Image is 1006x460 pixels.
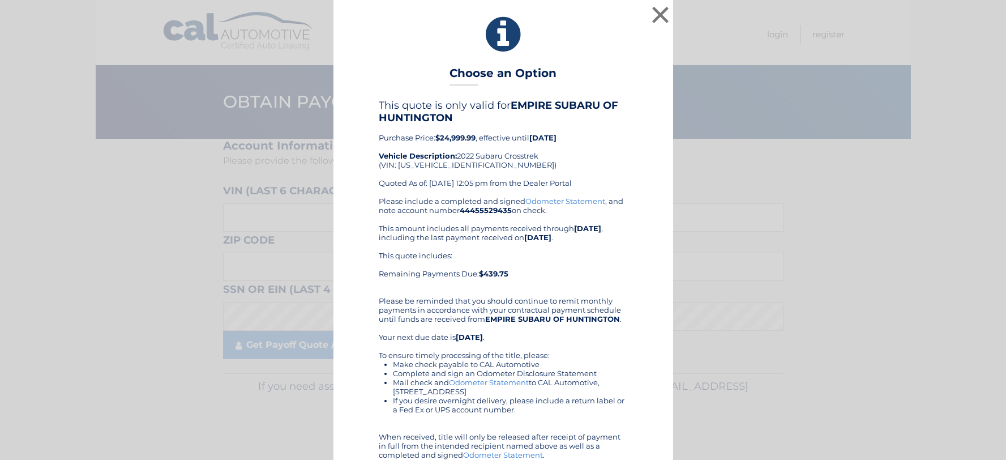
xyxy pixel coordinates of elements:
li: Mail check and to CAL Automotive, [STREET_ADDRESS] [393,378,628,396]
h4: This quote is only valid for [379,99,628,124]
li: If you desire overnight delivery, please include a return label or a Fed Ex or UPS account number. [393,396,628,414]
b: [DATE] [456,333,483,342]
a: Odometer Statement [463,450,543,459]
div: Purchase Price: , effective until 2022 Subaru Crosstrek (VIN: [US_VEHICLE_IDENTIFICATION_NUMBER])... [379,99,628,197]
a: Odometer Statement [525,197,605,206]
a: Odometer Statement [449,378,529,387]
b: EMPIRE SUBARU OF HUNTINGTON [379,99,618,124]
li: Complete and sign an Odometer Disclosure Statement [393,369,628,378]
b: $439.75 [479,269,508,278]
b: [DATE] [524,233,551,242]
div: This quote includes: Remaining Payments Due: [379,251,628,287]
b: $24,999.99 [435,133,476,142]
button: × [649,3,672,26]
b: 44455529435 [460,206,512,215]
b: EMPIRE SUBARU OF HUNTINGTON [485,314,620,323]
li: Make check payable to CAL Automotive [393,360,628,369]
strong: Vehicle Description: [379,151,457,160]
h3: Choose an Option [450,66,556,86]
b: [DATE] [574,224,601,233]
b: [DATE] [529,133,556,142]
